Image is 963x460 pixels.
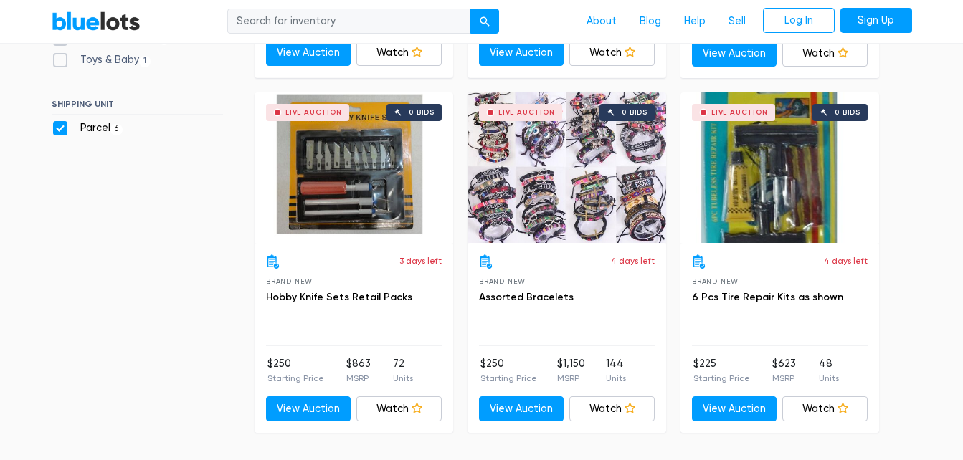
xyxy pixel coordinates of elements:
[711,109,768,116] div: Live Auction
[692,291,843,303] a: 6 Pcs Tire Repair Kits as shown
[267,356,324,385] li: $250
[346,372,371,385] p: MSRP
[692,396,777,422] a: View Auction
[266,396,351,422] a: View Auction
[479,396,564,422] a: View Auction
[52,52,151,68] label: Toys & Baby
[772,356,796,385] li: $623
[569,40,655,66] a: Watch
[356,40,442,66] a: Watch
[782,41,868,67] a: Watch
[819,372,839,385] p: Units
[393,372,413,385] p: Units
[772,372,796,385] p: MSRP
[266,277,313,285] span: Brand New
[346,356,371,385] li: $863
[479,40,564,66] a: View Auction
[680,92,879,243] a: Live Auction 0 bids
[557,372,585,385] p: MSRP
[139,56,151,67] span: 1
[468,92,666,243] a: Live Auction 0 bids
[717,8,757,35] a: Sell
[628,8,673,35] a: Blog
[824,254,868,267] p: 4 days left
[693,356,750,385] li: $225
[399,254,442,267] p: 3 days left
[52,11,141,32] a: BlueLots
[835,109,860,116] div: 0 bids
[693,372,750,385] p: Starting Price
[575,8,628,35] a: About
[557,356,585,385] li: $1,150
[569,396,655,422] a: Watch
[266,40,351,66] a: View Auction
[479,291,574,303] a: Assorted Bracelets
[479,277,526,285] span: Brand New
[782,396,868,422] a: Watch
[52,99,223,115] h6: SHIPPING UNIT
[840,8,912,34] a: Sign Up
[480,372,537,385] p: Starting Price
[480,356,537,385] li: $250
[819,356,839,385] li: 48
[110,124,123,135] span: 6
[266,291,412,303] a: Hobby Knife Sets Retail Packs
[409,109,435,116] div: 0 bids
[692,41,777,67] a: View Auction
[267,372,324,385] p: Starting Price
[227,9,471,34] input: Search for inventory
[606,372,626,385] p: Units
[498,109,555,116] div: Live Auction
[356,396,442,422] a: Watch
[393,356,413,385] li: 72
[611,254,655,267] p: 4 days left
[255,92,453,243] a: Live Auction 0 bids
[763,8,835,34] a: Log In
[692,277,739,285] span: Brand New
[52,120,123,136] label: Parcel
[622,109,647,116] div: 0 bids
[673,8,717,35] a: Help
[285,109,342,116] div: Live Auction
[606,356,626,385] li: 144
